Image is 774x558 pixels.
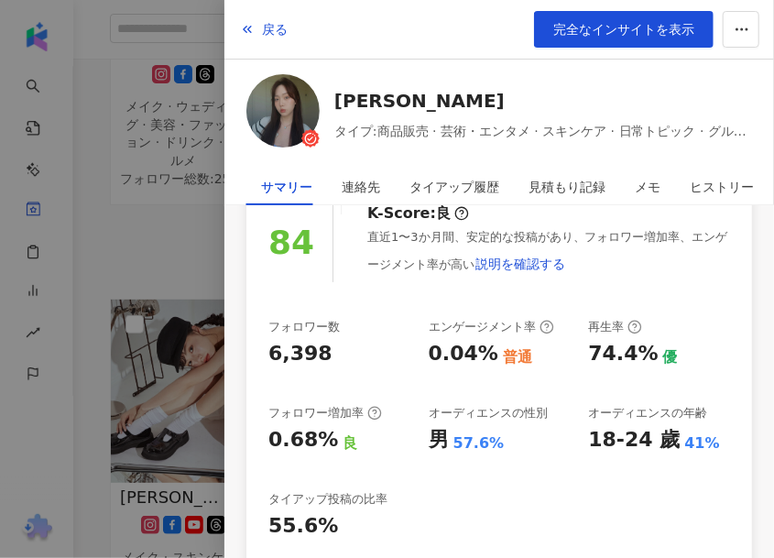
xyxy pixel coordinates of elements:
[588,405,707,421] div: オーディエンスの年齢
[239,11,289,48] button: 戻る
[343,433,357,454] div: 良
[474,246,566,282] button: 説明を確認する
[261,169,312,205] div: サマリー
[684,433,719,454] div: 41%
[246,74,320,148] img: KOL Avatar
[690,169,754,205] div: ヒストリー
[367,229,730,282] div: 直近1〜3か月間、安定的な投稿があり、フォロワー増加率、エンゲージメント率が高い
[246,74,320,154] a: KOL Avatar
[268,491,387,508] div: タイアップ投稿の比率
[429,426,449,454] div: 男
[429,319,554,335] div: エンゲージメント率
[429,405,548,421] div: オーディエンスの性別
[268,426,338,454] div: 0.68%
[268,405,382,421] div: フォロワー増加率
[409,169,499,205] div: タイアップ履歴
[588,319,642,335] div: 再生率
[534,11,714,48] a: 完全なインサイトを表示
[268,512,338,541] div: 55.6%
[334,121,752,141] span: タイプ:商品販売 · 芸術・エンタメ · スキンケア · 日常トピック · グルメ · コーディネート
[553,22,694,37] span: 完全なインサイトを表示
[635,169,660,205] div: メモ
[429,340,498,368] div: 0.04%
[529,169,605,205] div: 見積もり記録
[367,203,469,224] div: K-Score :
[503,347,532,367] div: 普通
[588,426,680,454] div: 18-24 歲
[436,203,451,224] div: 良
[268,217,314,269] div: 84
[342,169,380,205] div: 連絡先
[262,22,288,37] span: 戻る
[475,257,565,271] span: 説明を確認する
[268,319,340,335] div: フォロワー数
[453,433,505,454] div: 57.6%
[588,340,658,368] div: 74.4%
[334,88,752,114] a: [PERSON_NAME]
[268,340,332,368] div: 6,398
[663,347,678,367] div: 優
